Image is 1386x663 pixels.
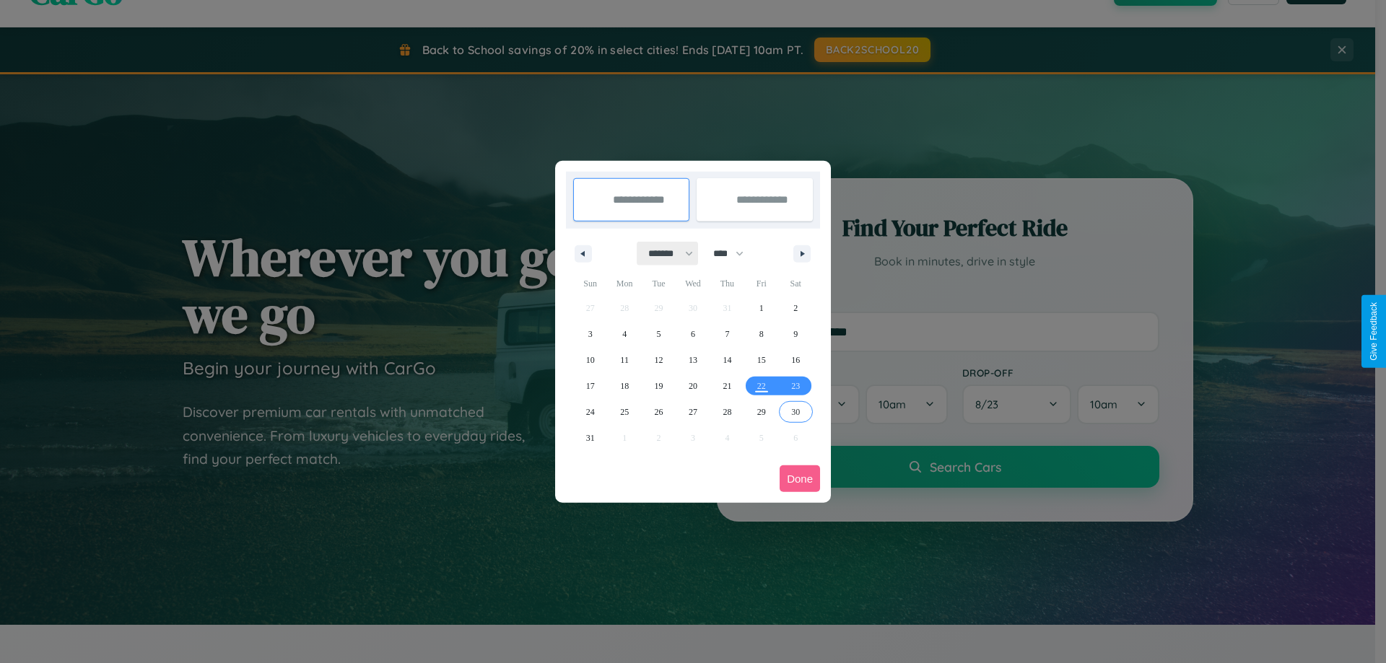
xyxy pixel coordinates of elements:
[791,347,800,373] span: 16
[642,272,676,295] span: Tue
[620,399,629,425] span: 25
[586,347,595,373] span: 10
[620,373,629,399] span: 18
[642,347,676,373] button: 12
[657,321,661,347] span: 5
[607,399,641,425] button: 25
[676,373,710,399] button: 20
[723,399,731,425] span: 28
[689,373,697,399] span: 20
[573,272,607,295] span: Sun
[723,373,731,399] span: 21
[779,373,813,399] button: 23
[779,272,813,295] span: Sat
[744,272,778,295] span: Fri
[689,399,697,425] span: 27
[744,399,778,425] button: 29
[642,399,676,425] button: 26
[573,347,607,373] button: 10
[779,347,813,373] button: 16
[710,321,744,347] button: 7
[723,347,731,373] span: 14
[780,465,820,492] button: Done
[607,321,641,347] button: 4
[779,321,813,347] button: 9
[744,295,778,321] button: 1
[757,399,766,425] span: 29
[725,321,729,347] span: 7
[793,295,798,321] span: 2
[779,399,813,425] button: 30
[586,373,595,399] span: 17
[689,347,697,373] span: 13
[793,321,798,347] span: 9
[573,321,607,347] button: 3
[1369,302,1379,361] div: Give Feedback
[779,295,813,321] button: 2
[642,373,676,399] button: 19
[586,399,595,425] span: 24
[791,373,800,399] span: 23
[573,399,607,425] button: 24
[691,321,695,347] span: 6
[759,295,764,321] span: 1
[744,347,778,373] button: 15
[588,321,593,347] span: 3
[676,321,710,347] button: 6
[607,272,641,295] span: Mon
[620,347,629,373] span: 11
[791,399,800,425] span: 30
[676,347,710,373] button: 13
[607,373,641,399] button: 18
[655,347,663,373] span: 12
[607,347,641,373] button: 11
[710,373,744,399] button: 21
[710,399,744,425] button: 28
[655,373,663,399] span: 19
[573,373,607,399] button: 17
[759,321,764,347] span: 8
[710,347,744,373] button: 14
[655,399,663,425] span: 26
[710,272,744,295] span: Thu
[622,321,627,347] span: 4
[744,373,778,399] button: 22
[676,272,710,295] span: Wed
[676,399,710,425] button: 27
[757,373,766,399] span: 22
[573,425,607,451] button: 31
[744,321,778,347] button: 8
[586,425,595,451] span: 31
[757,347,766,373] span: 15
[642,321,676,347] button: 5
